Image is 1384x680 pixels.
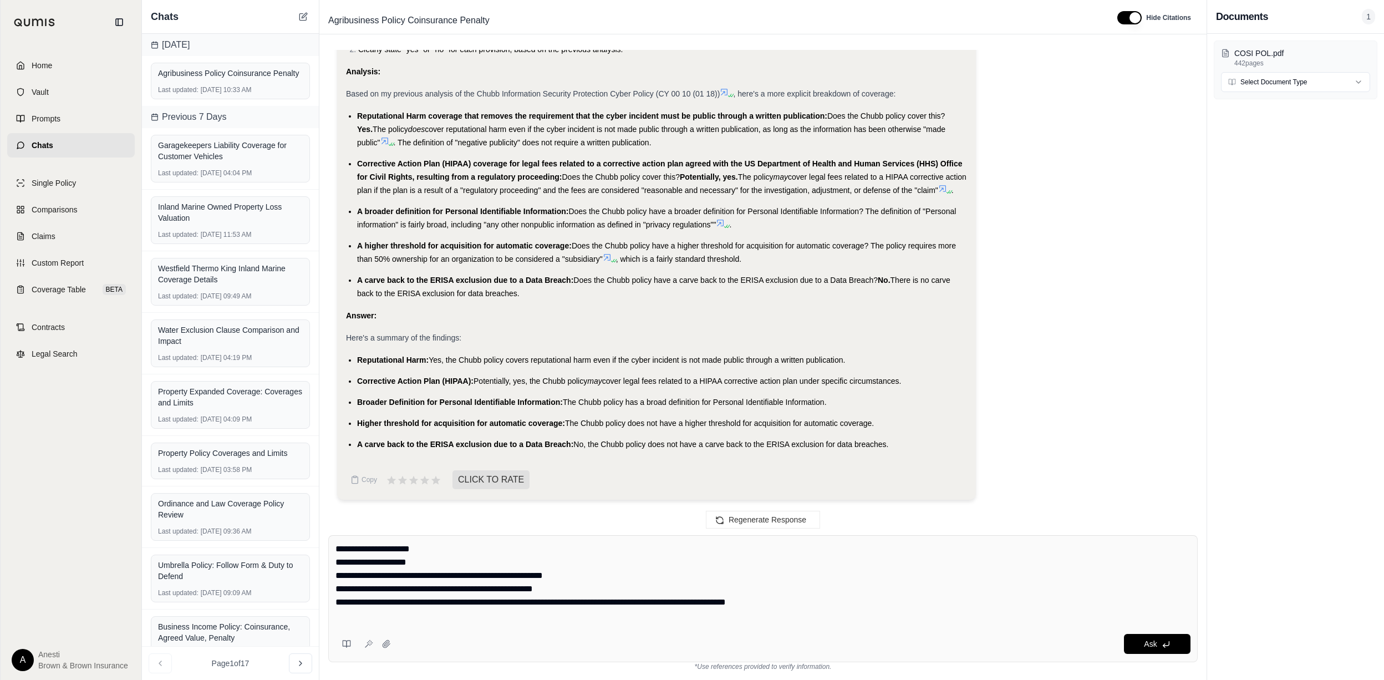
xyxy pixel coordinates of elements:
span: Broader Definition for Personal Identifiable Information: [357,398,563,407]
span: Brown & Brown Insurance [38,660,128,671]
div: Property Policy Coverages and Limits [158,448,303,459]
div: Agribusiness Policy Coinsurance Penalty [158,68,303,79]
div: Westfield Thermo King Inland Marine Coverage Details [158,263,303,285]
span: . [951,186,954,195]
span: Last updated: [158,415,199,424]
span: Vault [32,87,49,98]
span: Custom Report [32,257,84,268]
div: [DATE] 04:19 PM [158,353,303,362]
a: Claims [7,224,135,248]
p: COSI POL.pdf [1234,48,1370,59]
span: cover reputational harm even if the cyber incident is not made public through a written publicati... [357,125,945,147]
span: Last updated: [158,588,199,597]
span: Last updated: [158,465,199,474]
span: A carve back to the ERISA exclusion due to a Data Breach: [357,440,573,449]
a: Contracts [7,315,135,339]
div: [DATE] 09:36 AM [158,527,303,536]
span: Higher threshold for acquisition for automatic coverage: [357,419,565,428]
span: Anesti [38,649,128,660]
div: [DATE] 03:58 PM [158,465,303,474]
a: Custom Report [7,251,135,275]
span: A broader definition for Personal Identifiable Information: [357,207,568,216]
span: A carve back to the ERISA exclusion due to a Data Breach: [357,276,573,285]
span: may [587,377,602,385]
span: Yes. [357,125,373,134]
div: [DATE] 09:49 AM [158,292,303,301]
span: Potentially, yes, the Chubb policy [474,377,587,385]
span: Last updated: [158,292,199,301]
span: Does the Chubb policy have a higher threshold for acquisition for automatic coverage? The policy ... [357,241,956,263]
button: COSI POL.pdf442pages [1221,48,1370,68]
span: There is no carve back to the ERISA exclusion for data breaches. [357,276,950,298]
a: Single Policy [7,171,135,195]
a: Vault [7,80,135,104]
span: Copy [362,475,377,484]
a: Chats [7,133,135,158]
div: [DATE] 11:53 AM [158,230,303,239]
div: Previous 7 Days [142,106,319,128]
span: A higher threshold for acquisition for automatic coverage: [357,241,572,250]
span: No, the Chubb policy does not have a carve back to the ERISA exclusion for data breaches. [573,440,888,449]
div: Business Income Policy: Coinsurance, Agreed Value, Penalty [158,621,303,643]
span: The policy [373,125,408,134]
div: Property Expanded Coverage: Coverages and Limits [158,386,303,408]
a: Prompts [7,106,135,131]
span: Claims [32,231,55,242]
span: Does the Chubb policy have a broader definition for Personal Identifiable Information? The defini... [357,207,956,229]
span: Home [32,60,52,71]
a: Legal Search [7,342,135,366]
span: Corrective Action Plan (HIPAA) coverage for legal fees related to a corrective action plan agreed... [357,159,963,181]
span: . [729,220,731,229]
span: cover legal fees related to a HIPAA corrective action plan under specific circumstances. [602,377,902,385]
span: Ask [1144,640,1157,648]
span: Contracts [32,322,65,333]
span: Regenerate Response [729,515,806,524]
span: Coverage Table [32,284,86,295]
span: Does the Chubb policy cover this? [562,172,680,181]
p: 442 pages [1234,59,1370,68]
span: Reputational Harm: [357,356,429,364]
a: Coverage TableBETA [7,277,135,302]
span: Last updated: [158,527,199,536]
span: Does the Chubb policy have a carve back to the ERISA exclusion due to a Data Breach? [573,276,878,285]
span: Does the Chubb policy cover this? [827,111,945,120]
div: [DATE] 04:09 PM [158,415,303,424]
strong: Answer: [346,311,376,320]
div: Inland Marine Owned Property Loss Valuation [158,201,303,224]
div: [DATE] 10:33 AM [158,85,303,94]
span: Last updated: [158,230,199,239]
span: Comparisons [32,204,77,215]
img: Qumis Logo [14,18,55,27]
button: New Chat [297,10,310,23]
div: [DATE] 09:09 AM [158,588,303,597]
div: Umbrella Policy: Follow Form & Duty to Defend [158,560,303,582]
span: Reputational Harm coverage that removes the requirement that the cyber incident must be public th... [357,111,827,120]
span: Here's a summary of the findings: [346,333,461,342]
div: Edit Title [324,12,1104,29]
span: The policy [738,172,774,181]
span: , which is a fairly standard threshold. [616,255,741,263]
span: , here's a more explicit breakdown of coverage: [733,89,895,98]
span: 1 [1362,9,1375,24]
span: Legal Search [32,348,78,359]
button: Regenerate Response [706,511,820,529]
span: The Chubb policy has a broad definition for Personal Identifiable Information. [563,398,827,407]
span: Clearly state "yes" or "no" for each provision, based on the previous analysis. [358,45,623,54]
div: Water Exclusion Clause Comparison and Impact [158,324,303,347]
span: may [774,172,788,181]
span: Agribusiness Policy Coinsurance Penalty [324,12,494,29]
span: The Chubb policy does not have a higher threshold for acquisition for automatic coverage. [565,419,874,428]
strong: Analysis: [346,67,380,76]
span: Chats [32,140,53,151]
button: Collapse sidebar [110,13,128,31]
span: . The definition of "negative publicity" does not require a written publication. [394,138,652,147]
span: Chats [151,9,179,24]
span: Hide Citations [1146,13,1191,22]
span: Based on my previous analysis of the Chubb Information Security Protection Cyber Policy (CY 00 10... [346,89,720,98]
a: Comparisons [7,197,135,222]
div: [DATE] 04:04 PM [158,169,303,177]
span: Prompts [32,113,60,124]
div: A [12,649,34,671]
span: Last updated: [158,169,199,177]
div: Ordinance and Law Coverage Policy Review [158,498,303,520]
